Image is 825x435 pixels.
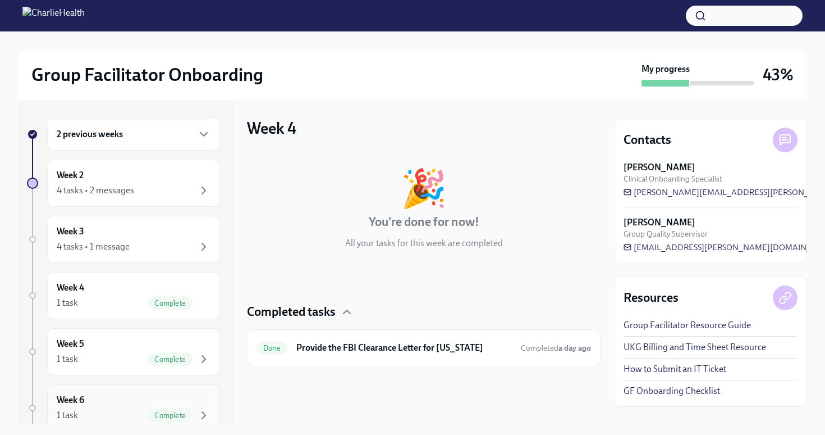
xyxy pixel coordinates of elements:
[27,160,220,207] a: Week 24 tasks • 2 messages
[27,272,220,319] a: Week 41 taskComplete
[624,363,726,375] a: How to Submit an IT Ticket
[148,355,192,364] span: Complete
[22,7,85,25] img: CharlieHealth
[47,118,220,151] div: 2 previous weeks
[57,338,84,350] h6: Week 5
[27,384,220,432] a: Week 61 taskComplete
[624,319,751,332] a: Group Facilitator Resource Guide
[624,216,695,229] strong: [PERSON_NAME]
[57,128,123,141] h6: 2 previous weeks
[296,342,512,354] h6: Provide the FBI Clearance Letter for [US_STATE]
[57,184,134,197] div: 4 tasks • 2 messages
[624,161,695,174] strong: [PERSON_NAME]
[57,353,78,365] div: 1 task
[624,341,766,354] a: UKG Billing and Time Sheet Resource
[558,343,591,353] strong: a day ago
[57,241,130,253] div: 4 tasks • 1 message
[57,225,84,238] h6: Week 3
[57,394,84,406] h6: Week 6
[247,303,336,320] h4: Completed tasks
[57,297,78,309] div: 1 task
[624,229,708,239] span: Group Quality Supervisor
[256,339,591,357] a: DoneProvide the FBI Clearance Letter for [US_STATE]Completeda day ago
[27,328,220,375] a: Week 51 taskComplete
[521,343,591,353] span: Completed
[641,63,690,75] strong: My progress
[247,303,601,320] div: Completed tasks
[148,299,192,307] span: Complete
[763,65,794,85] h3: 43%
[256,344,287,352] span: Done
[57,282,84,294] h6: Week 4
[624,385,720,397] a: GF Onboarding Checklist
[624,174,722,184] span: Clinical Onboarding Specialist
[148,411,192,420] span: Complete
[57,409,78,422] div: 1 task
[27,216,220,263] a: Week 34 tasks • 1 message
[624,132,671,148] h4: Contacts
[369,214,479,230] h4: You're done for now!
[345,237,503,250] p: All your tasks for this week are completed
[624,289,679,306] h4: Resources
[521,343,591,354] span: October 7th, 2025 18:32
[31,64,263,86] h2: Group Facilitator Onboarding
[57,169,84,182] h6: Week 2
[247,118,296,138] h3: Week 4
[401,170,447,207] div: 🎉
